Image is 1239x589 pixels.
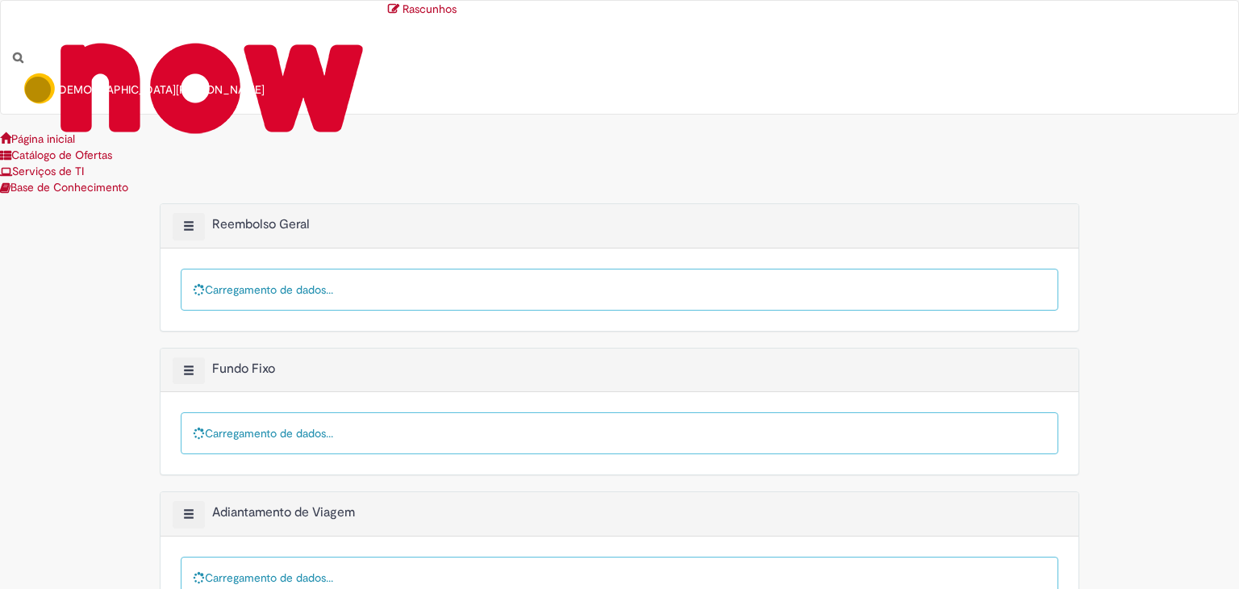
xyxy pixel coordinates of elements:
span: Rascunhos [403,2,457,16]
i: Search from all sources [13,52,23,63]
a: [DEMOGRAPHIC_DATA][PERSON_NAME] [13,65,277,114]
a: Rascunhos [13,1,1226,17]
img: ServiceNow [13,17,376,158]
span: [DEMOGRAPHIC_DATA][PERSON_NAME] [56,82,265,97]
h2: Reembolso Geral [212,216,310,232]
div: Carregamento de dados... [181,412,1058,454]
button: Adiantamento de Viagem Menu de contexto [173,501,205,528]
button: Fundo Fixo Menu de contexto [173,357,205,385]
h2: Adiantamento de Viagem [212,504,355,520]
h2: Fundo Fixo [212,361,275,377]
div: Carregamento de dados... [181,269,1058,311]
button: Reembolso Geral Menu de contexto [173,213,205,240]
a: Ir para a Homepage [1,1,388,49]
